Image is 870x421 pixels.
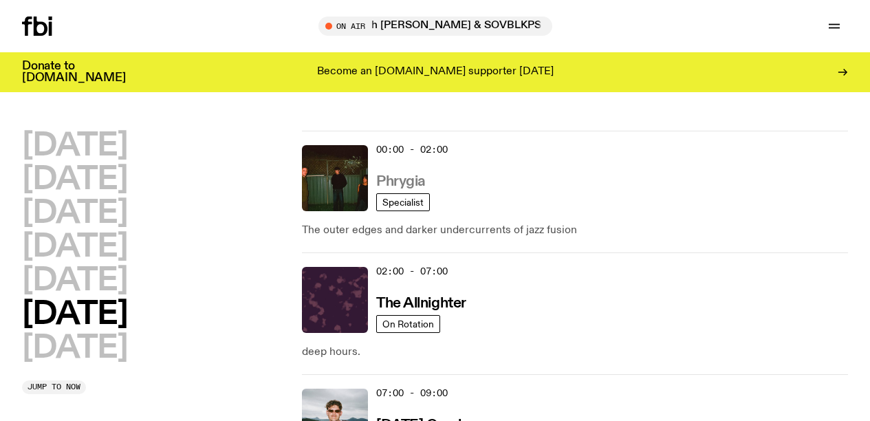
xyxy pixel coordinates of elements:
span: Specialist [382,197,424,207]
span: Jump to now [28,383,80,391]
a: On Rotation [376,315,440,333]
img: A greeny-grainy film photo of Bela, John and Bindi at night. They are standing in a backyard on g... [302,145,368,211]
h3: Phrygia [376,175,426,189]
h3: Donate to [DOMAIN_NAME] [22,61,126,84]
h3: The Allnighter [376,296,466,311]
p: deep hours. [302,344,848,360]
button: [DATE] [22,266,127,296]
a: The Allnighter [376,294,466,311]
p: The outer edges and darker undercurrents of jazz fusion [302,222,848,239]
p: Become an [DOMAIN_NAME] supporter [DATE] [317,66,554,78]
span: 02:00 - 07:00 [376,265,448,278]
button: [DATE] [22,333,127,364]
span: 07:00 - 09:00 [376,387,448,400]
button: [DATE] [22,164,127,195]
button: [DATE] [22,299,127,330]
span: On Rotation [382,319,434,329]
button: [DATE] [22,198,127,229]
button: On Airdot.zip with [PERSON_NAME] & SOVBLKPSSY [318,17,552,36]
a: Specialist [376,193,430,211]
button: [DATE] [22,131,127,162]
button: [DATE] [22,232,127,263]
span: 00:00 - 02:00 [376,143,448,156]
button: Jump to now [22,380,86,394]
a: Phrygia [376,172,426,189]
